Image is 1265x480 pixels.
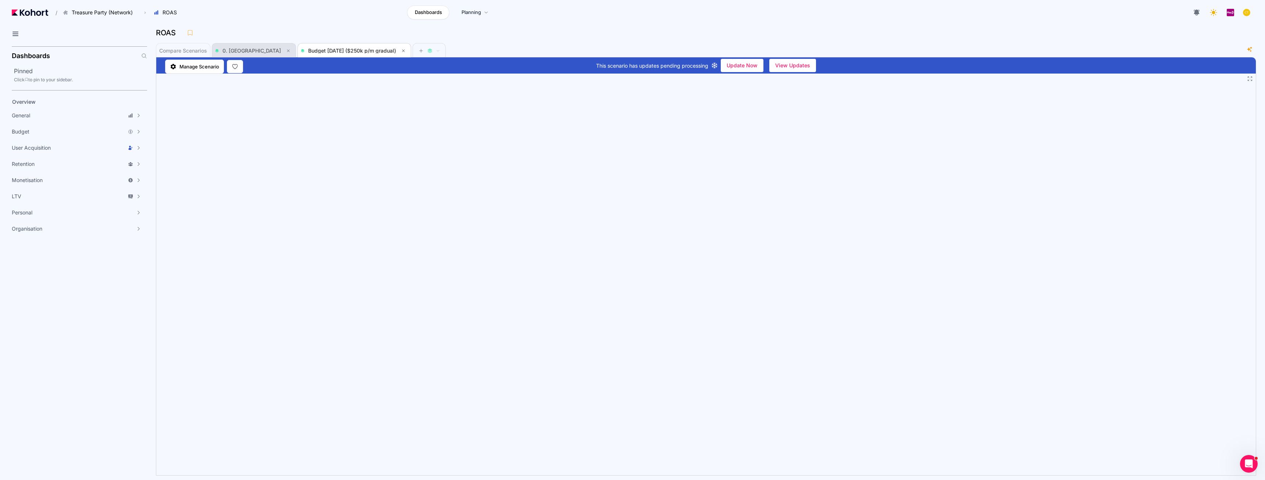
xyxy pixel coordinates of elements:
span: Monetisation [12,177,43,184]
img: Kohort logo [12,9,48,16]
span: General [12,112,30,119]
span: LTV [12,193,21,200]
h3: ROAS [156,29,180,36]
span: Budget [12,128,29,135]
span: / [50,9,57,17]
a: Overview [10,96,135,107]
a: Planning [454,6,496,19]
span: Compare Scenarios [159,48,207,53]
h2: Dashboards [12,53,50,59]
div: Click to pin to your sidebar. [14,77,147,83]
span: This scenario has updates pending processing [596,62,708,70]
a: Dashboards [407,6,449,19]
a: Manage Scenario [165,60,224,74]
span: 0. [GEOGRAPHIC_DATA] [222,47,281,54]
h2: Pinned [14,67,147,75]
button: View Updates [769,59,816,72]
button: Fullscreen [1247,76,1253,82]
span: ROAS [163,9,177,16]
span: User Acquisition [12,144,51,152]
span: View Updates [775,60,810,71]
span: Retention [12,160,35,168]
span: Planning [462,9,481,16]
span: Update Now [727,60,758,71]
span: Dashboards [415,9,442,16]
span: Budget [DATE] ($250k p/m gradual) [308,47,396,54]
span: › [143,10,147,15]
span: Overview [12,99,36,105]
span: Treasure Party (Network) [72,9,133,16]
button: ROAS [150,6,185,19]
span: Personal [12,209,32,216]
button: Update Now [721,59,763,72]
span: Manage Scenario [179,63,219,70]
span: Organisation [12,225,42,232]
button: Treasure Party (Network) [59,6,140,19]
img: logo_PlayQ_20230721100321046856.png [1227,9,1234,16]
iframe: Intercom live chat [1240,455,1258,473]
